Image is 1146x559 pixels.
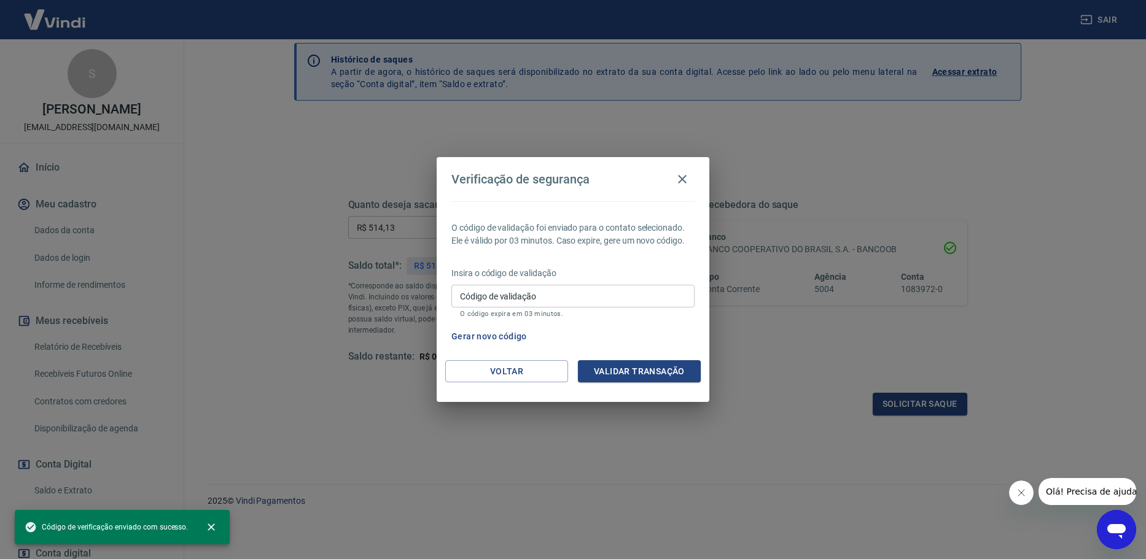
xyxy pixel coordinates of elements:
[451,222,695,247] p: O código de validação foi enviado para o contato selecionado. Ele é válido por 03 minutos. Caso e...
[7,9,103,18] span: Olá! Precisa de ajuda?
[1097,510,1136,549] iframe: Botão para abrir a janela de mensagens
[445,360,568,383] button: Voltar
[451,172,590,187] h4: Verificação de segurança
[198,514,225,541] button: close
[446,325,532,348] button: Gerar novo código
[578,360,701,383] button: Validar transação
[1009,480,1034,505] iframe: Fechar mensagem
[460,310,686,318] p: O código expira em 03 minutos.
[451,267,695,280] p: Insira o código de validação
[1039,478,1136,505] iframe: Mensagem da empresa
[25,521,188,533] span: Código de verificação enviado com sucesso.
